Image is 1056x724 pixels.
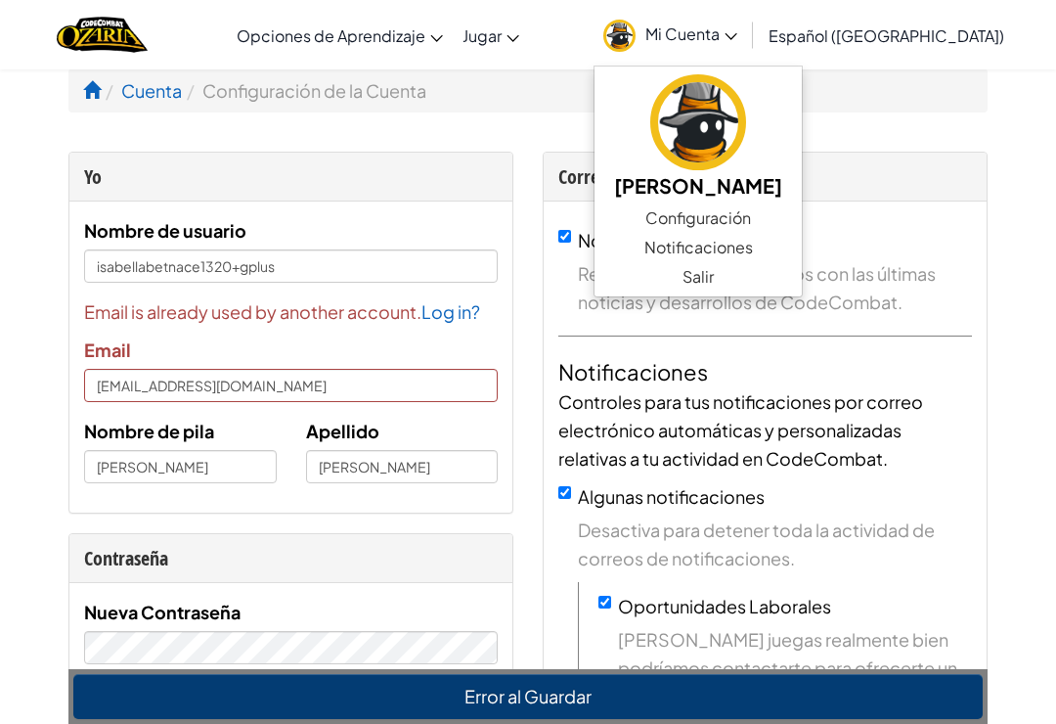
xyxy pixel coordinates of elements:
div: Contraseña [84,544,498,572]
span: Recibe correos electrónicos con las últimas noticias y desarrollos de CodeCombat. [578,259,972,316]
label: Apellido [306,417,379,445]
button: Error al Guardar [73,674,983,719]
a: Mi Cuenta [594,4,747,66]
label: Algunas notificaciones [578,485,765,508]
h5: [PERSON_NAME] [614,170,782,201]
li: Configuración de la Cuenta [182,76,426,105]
img: avatar [650,74,746,170]
span: [PERSON_NAME] juegas realmente bien podríamos contactarte para ofrecerte un (mejor) trabajo. [618,625,972,710]
span: Email is already used by another account. [84,297,498,326]
a: Cuenta [121,79,182,102]
a: Salir [594,262,802,292]
span: Controles para tus notificaciones por correo electrónico automáticas y personalizadas relativas a... [558,390,923,470]
span: Notificaciones [644,236,753,259]
label: Nueva Contraseña [84,598,241,626]
span: Opciones de Aprendizaje [237,25,425,46]
div: Correos [558,162,972,191]
label: Nombre de usuario [84,216,246,245]
a: Ozaria by CodeCombat logo [57,15,148,55]
img: avatar [603,20,636,52]
a: Log in? [421,300,480,323]
label: Oportunidades Laborales [618,595,831,617]
span: Jugar [462,25,502,46]
span: Desactiva para detener toda la actividad de correos de notificaciones. [578,516,972,572]
label: Noticias [578,229,646,251]
span: Español ([GEOGRAPHIC_DATA]) [769,25,1004,46]
label: Nombre de pila [84,417,214,445]
span: Mi Cuenta [645,23,737,44]
a: Jugar [453,9,529,62]
span: Email [84,339,131,361]
h4: Notificaciones [558,356,972,387]
a: [PERSON_NAME] [594,71,802,204]
a: Opciones de Aprendizaje [227,9,453,62]
div: Yo [84,162,498,191]
a: Notificaciones [594,233,802,262]
img: Home [57,15,148,55]
a: Español ([GEOGRAPHIC_DATA]) [759,9,1014,62]
a: Configuración [594,204,802,233]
